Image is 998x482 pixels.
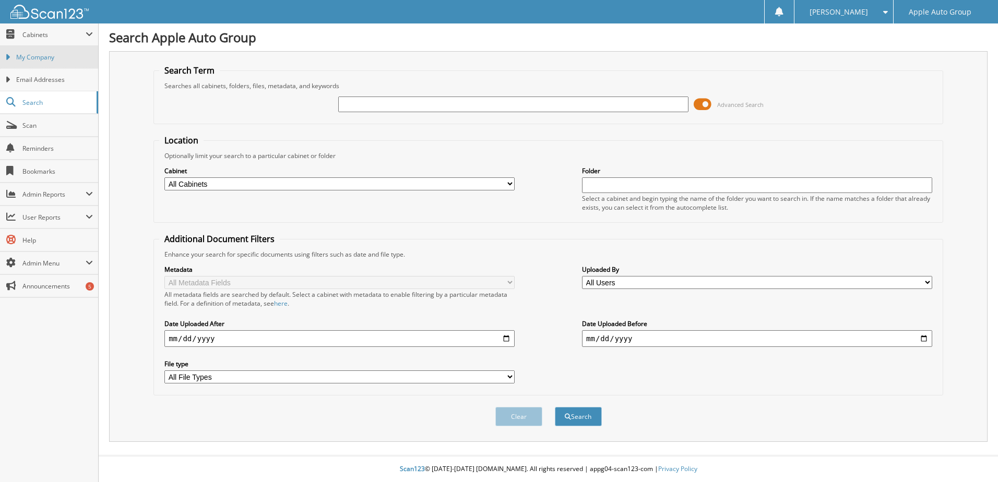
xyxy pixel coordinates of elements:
span: [PERSON_NAME] [810,9,868,15]
div: Select a cabinet and begin typing the name of the folder you want to search in. If the name match... [582,194,932,212]
span: Admin Menu [22,259,86,268]
span: Reminders [22,144,93,153]
span: My Company [16,53,93,62]
span: Advanced Search [717,101,764,109]
a: here [274,299,288,308]
input: end [582,330,932,347]
label: Cabinet [164,166,515,175]
span: Bookmarks [22,167,93,176]
h1: Search Apple Auto Group [109,29,988,46]
label: Metadata [164,265,515,274]
img: scan123-logo-white.svg [10,5,89,19]
div: © [DATE]-[DATE] [DOMAIN_NAME]. All rights reserved | appg04-scan123-com | [99,456,998,482]
iframe: Chat Widget [946,432,998,482]
span: Announcements [22,282,93,291]
span: Search [22,98,91,107]
label: Date Uploaded After [164,319,515,328]
div: All metadata fields are searched by default. Select a cabinet with metadata to enable filtering b... [164,290,515,308]
span: Scan123 [400,464,425,473]
legend: Location [159,135,204,146]
div: Searches all cabinets, folders, files, metadata, and keywords [159,81,937,90]
span: Cabinets [22,30,86,39]
span: Scan [22,121,93,130]
label: Date Uploaded Before [582,319,932,328]
div: 5 [86,282,94,291]
label: File type [164,359,515,368]
span: Admin Reports [22,190,86,199]
label: Folder [582,166,932,175]
div: Optionally limit your search to a particular cabinet or folder [159,151,937,160]
a: Privacy Policy [658,464,697,473]
span: Apple Auto Group [909,9,971,15]
div: Enhance your search for specific documents using filters such as date and file type. [159,250,937,259]
span: Help [22,236,93,245]
input: start [164,330,515,347]
span: Email Addresses [16,75,93,85]
label: Uploaded By [582,265,932,274]
span: User Reports [22,213,86,222]
button: Clear [495,407,542,426]
legend: Additional Document Filters [159,233,280,245]
legend: Search Term [159,65,220,76]
button: Search [555,407,602,426]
